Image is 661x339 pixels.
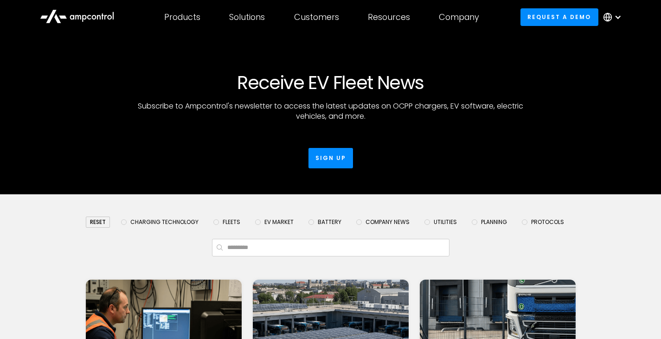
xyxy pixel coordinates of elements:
[531,218,564,226] span: Protocols
[434,218,457,226] span: Utilities
[264,218,294,226] span: EV Market
[229,12,265,22] div: Solutions
[368,12,410,22] div: Resources
[439,12,479,22] div: Company
[86,217,110,228] div: reset
[308,148,353,168] a: Sign up
[223,218,240,226] span: Fleets
[481,218,507,226] span: Planning
[164,12,200,22] div: Products
[294,12,339,22] div: Customers
[167,71,494,94] h1: Receive EV Fleet News
[366,218,410,226] span: Company News
[318,218,341,226] span: Battery
[520,8,598,26] a: Request a demo
[127,101,535,122] p: Subscribe to Ampcontrol's newsletter to access the latest updates on OCPP chargers, EV software, ...
[130,218,199,226] span: Charging Technology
